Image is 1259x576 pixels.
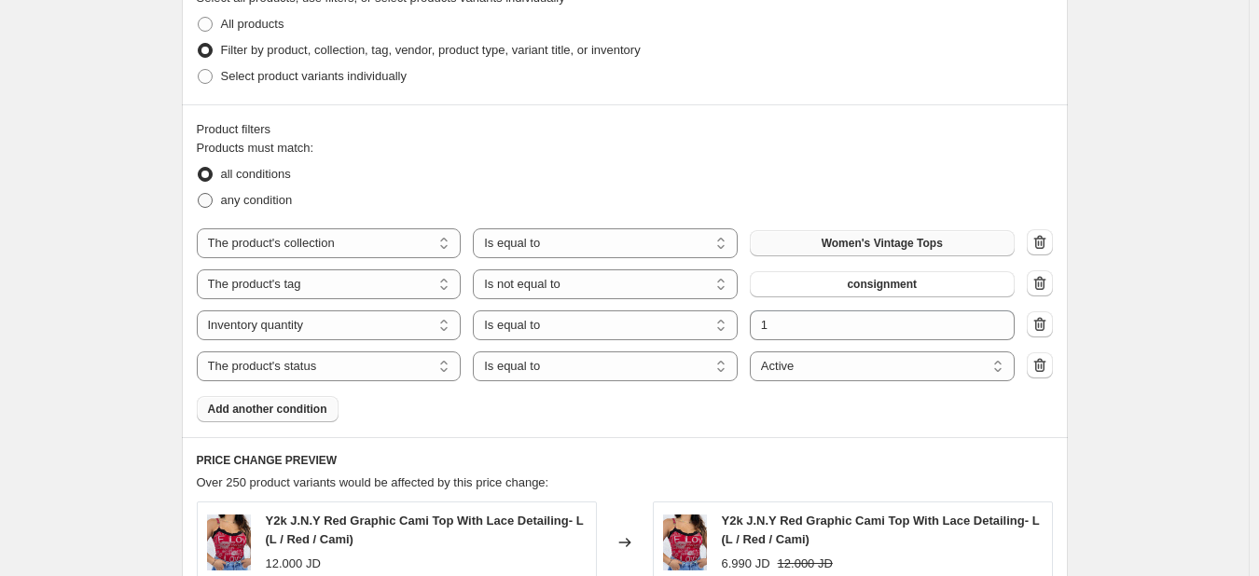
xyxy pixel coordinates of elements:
[750,230,1015,256] button: Women's Vintage Tops
[197,475,549,489] span: Over 250 product variants would be affected by this price change:
[847,277,917,292] span: consignment
[208,402,327,417] span: Add another condition
[663,514,707,570] img: 17E250BA-B89E-44A3-8A00-0195BF93C7BB_80x.jpg
[822,236,943,251] span: Women's Vintage Tops
[778,555,833,573] strike: 12.000 JD
[221,193,293,207] span: any condition
[197,120,1053,139] div: Product filters
[221,167,291,181] span: all conditions
[722,555,770,573] div: 6.990 JD
[221,43,641,57] span: Filter by product, collection, tag, vendor, product type, variant title, or inventory
[221,17,284,31] span: All products
[266,514,584,546] span: Y2k J.N.Y Red Graphic Cami Top With Lace Detailing- L (L / Red / Cami)
[750,271,1015,297] button: consignment
[197,141,314,155] span: Products must match:
[207,514,251,570] img: 17E250BA-B89E-44A3-8A00-0195BF93C7BB_80x.jpg
[197,453,1053,468] h6: PRICE CHANGE PREVIEW
[722,514,1040,546] span: Y2k J.N.Y Red Graphic Cami Top With Lace Detailing- L (L / Red / Cami)
[221,69,407,83] span: Select product variants individually
[197,396,339,422] button: Add another condition
[266,555,321,573] div: 12.000 JD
